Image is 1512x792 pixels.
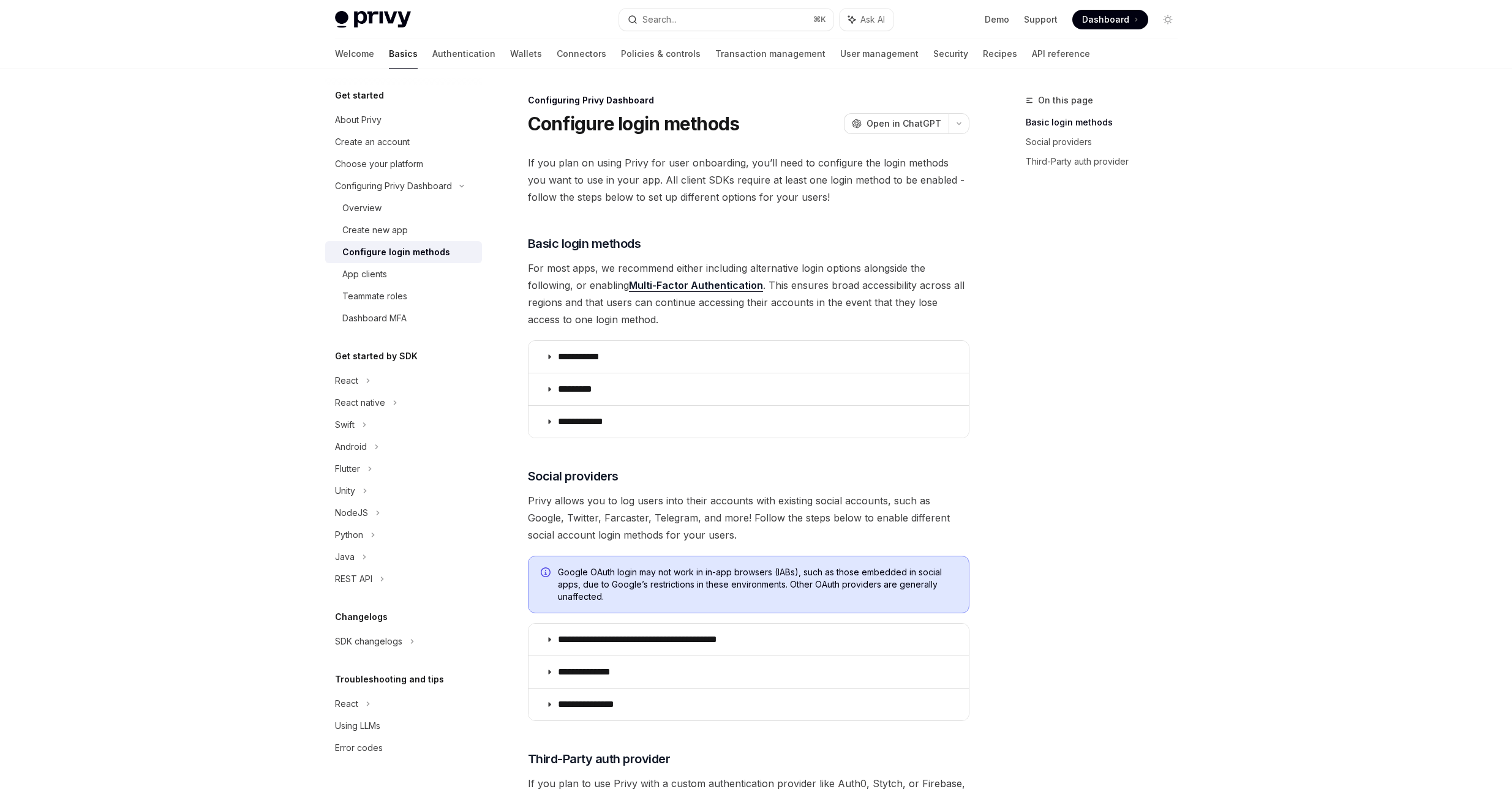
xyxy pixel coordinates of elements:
div: React native [335,395,385,410]
div: Teammate roles [342,289,407,304]
a: Third-Party auth provider [1026,152,1187,171]
a: About Privy [325,109,482,131]
a: Configure login methods [325,241,482,263]
a: Choose your platform [325,153,482,175]
a: Welcome [335,39,374,69]
img: light logo [335,11,411,28]
div: React [335,697,358,711]
a: Support [1024,13,1058,26]
span: Open in ChatGPT [867,118,941,130]
div: Unity [335,484,355,498]
a: App clients [325,263,482,285]
span: Ask AI [860,13,885,26]
div: Create new app [342,223,408,237]
a: Create an account [325,131,482,153]
a: Authentication [432,39,495,69]
a: Wallets [510,39,542,69]
svg: Info [541,567,553,580]
div: REST API [335,572,372,586]
span: For most apps, we recommend either including alternative login options alongside the following, o... [528,260,969,328]
a: Basics [389,39,418,69]
a: User management [840,39,919,69]
div: Using LLMs [335,719,380,733]
h1: Configure login methods [528,113,740,135]
a: Security [933,39,968,69]
a: Social providers [1026,132,1187,152]
div: Choose your platform [335,157,423,171]
span: Social providers [528,468,619,485]
div: App clients [342,267,387,282]
span: Dashboard [1082,13,1129,26]
div: Flutter [335,461,360,476]
a: Dashboard MFA [325,307,482,329]
h5: Get started by SDK [335,349,418,364]
div: Dashboard MFA [342,311,407,326]
div: Configure login methods [342,245,450,260]
div: Java [335,550,355,564]
a: API reference [1032,39,1090,69]
div: Search... [642,12,677,27]
button: Search...⌘K [619,9,833,31]
button: Ask AI [840,9,893,31]
div: Error codes [335,741,383,755]
div: Python [335,528,363,542]
h5: Get started [335,88,384,103]
span: Basic login methods [528,235,641,252]
div: Android [335,439,367,454]
span: If you plan on using Privy for user onboarding, you’ll need to configure the login methods you wa... [528,154,969,206]
div: NodeJS [335,506,368,520]
a: Multi-Factor Authentication [629,279,763,292]
button: Toggle dark mode [1158,10,1178,29]
a: Transaction management [715,39,826,69]
div: React [335,373,358,388]
h5: Troubleshooting and tips [335,672,444,687]
a: Policies & controls [621,39,701,69]
span: ⌘ K [813,15,826,24]
span: Google OAuth login may not work in in-app browsers (IABs), such as those embedded in social apps,... [558,566,957,603]
div: Create an account [335,135,410,149]
div: Overview [342,201,382,215]
span: Third-Party auth provider [528,750,671,768]
div: SDK changelogs [335,634,402,649]
button: Open in ChatGPT [844,113,949,134]
h5: Changelogs [335,610,388,624]
span: Privy allows you to log users into their accounts with existing social accounts, such as Google, ... [528,492,969,544]
a: Dashboard [1072,10,1148,29]
a: Teammate roles [325,285,482,307]
a: Connectors [557,39,606,69]
div: Configuring Privy Dashboard [528,94,969,106]
div: Swift [335,417,355,432]
a: Demo [985,13,1009,26]
div: Configuring Privy Dashboard [335,179,452,193]
a: Basic login methods [1026,113,1187,132]
a: Error codes [325,737,482,759]
span: On this page [1038,93,1093,108]
div: About Privy [335,113,382,127]
a: Overview [325,197,482,219]
a: Create new app [325,219,482,241]
a: Using LLMs [325,715,482,737]
a: Recipes [983,39,1017,69]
